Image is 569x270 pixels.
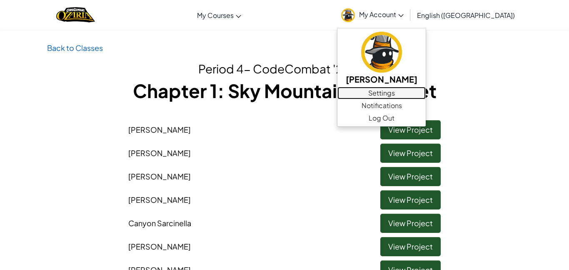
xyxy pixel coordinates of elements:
[128,172,191,181] span: [PERSON_NAME]
[337,2,408,28] a: My Account
[337,87,426,99] a: Settings
[413,4,519,26] a: English ([GEOGRAPHIC_DATA])
[380,144,441,163] a: View Project
[128,148,191,158] span: [PERSON_NAME]
[47,78,522,103] h1: Chapter 1: Sky Mountain: Gauntlet
[193,4,245,26] a: My Courses
[47,60,522,78] h2: Period 4- CodeCombat '25-26
[337,99,426,112] a: Notifications
[346,73,417,86] h5: [PERSON_NAME]
[197,11,234,20] span: My Courses
[341,8,355,22] img: avatar
[417,11,515,20] span: English ([GEOGRAPHIC_DATA])
[128,195,191,204] span: [PERSON_NAME]
[380,120,441,139] a: View Project
[380,167,441,186] a: View Project
[337,112,426,124] a: Log Out
[359,10,404,19] span: My Account
[128,218,191,228] span: Canyon Sarcinella
[47,43,103,53] a: Back to Classes
[361,32,402,73] img: avatar
[362,101,402,111] span: Notifications
[380,237,441,256] a: View Project
[380,190,441,209] a: View Project
[337,30,426,87] a: [PERSON_NAME]
[56,6,95,23] img: Home
[128,125,191,134] span: [PERSON_NAME]
[128,242,191,251] span: [PERSON_NAME]
[56,6,95,23] a: Ozaria by CodeCombat logo
[380,214,441,233] a: View Project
